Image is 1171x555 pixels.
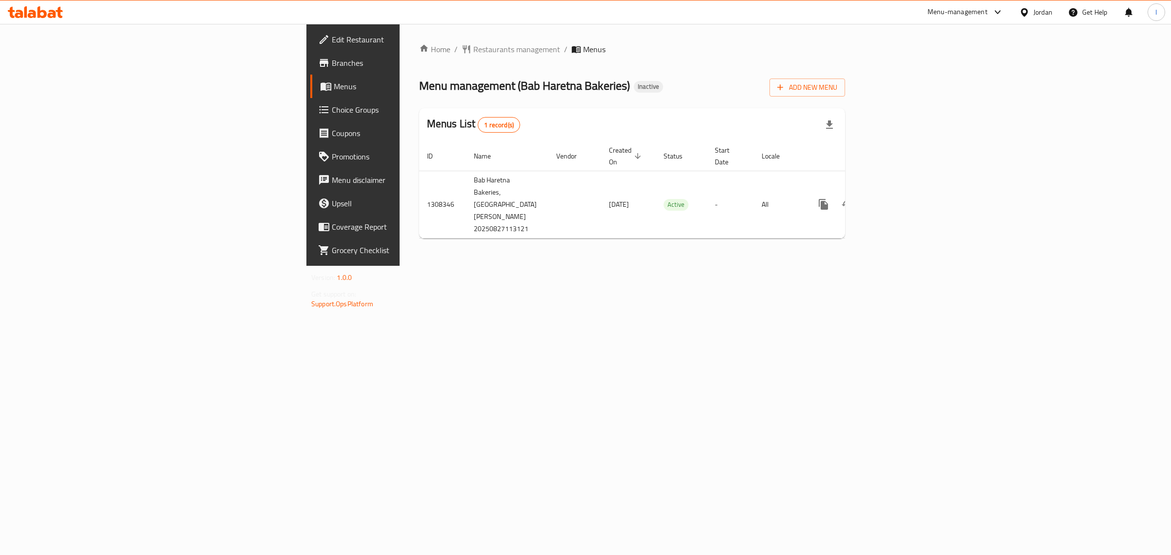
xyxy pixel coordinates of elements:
[762,150,792,162] span: Locale
[310,168,502,192] a: Menu disclaimer
[310,192,502,215] a: Upsell
[427,117,520,133] h2: Menus List
[564,43,567,55] li: /
[337,271,352,284] span: 1.0.0
[311,271,335,284] span: Version:
[310,51,502,75] a: Branches
[310,121,502,145] a: Coupons
[419,141,913,238] table: enhanced table
[478,117,520,133] div: Total records count
[583,43,606,55] span: Menus
[332,127,494,139] span: Coupons
[754,171,804,238] td: All
[334,80,494,92] span: Menus
[310,75,502,98] a: Menus
[332,198,494,209] span: Upsell
[310,98,502,121] a: Choice Groups
[664,199,688,210] span: Active
[777,81,837,94] span: Add New Menu
[332,57,494,69] span: Branches
[332,174,494,186] span: Menu disclaimer
[556,150,589,162] span: Vendor
[311,288,356,300] span: Get support on:
[419,43,845,55] nav: breadcrumb
[609,144,644,168] span: Created On
[419,75,630,97] span: Menu management ( Bab Haretna Bakeries )
[715,144,742,168] span: Start Date
[818,113,841,137] div: Export file
[478,120,520,130] span: 1 record(s)
[311,297,373,310] a: Support.OpsPlatform
[609,198,629,211] span: [DATE]
[634,82,663,91] span: Inactive
[664,150,695,162] span: Status
[310,238,502,262] a: Grocery Checklist
[474,150,504,162] span: Name
[1033,7,1052,18] div: Jordan
[634,81,663,93] div: Inactive
[804,141,913,171] th: Actions
[310,28,502,51] a: Edit Restaurant
[332,244,494,256] span: Grocery Checklist
[664,199,688,211] div: Active
[835,193,859,216] button: Change Status
[1155,7,1157,18] span: I
[466,171,548,238] td: Bab Haretna Bakeries,[GEOGRAPHIC_DATA][PERSON_NAME] 20250827113121
[769,79,845,97] button: Add New Menu
[332,221,494,233] span: Coverage Report
[707,171,754,238] td: -
[473,43,560,55] span: Restaurants management
[332,34,494,45] span: Edit Restaurant
[310,145,502,168] a: Promotions
[928,6,988,18] div: Menu-management
[332,104,494,116] span: Choice Groups
[310,215,502,238] a: Coverage Report
[462,43,560,55] a: Restaurants management
[812,193,835,216] button: more
[427,150,445,162] span: ID
[332,151,494,162] span: Promotions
